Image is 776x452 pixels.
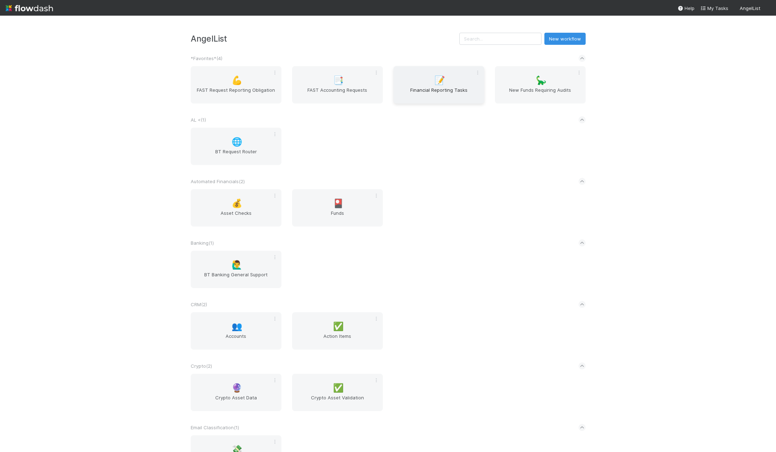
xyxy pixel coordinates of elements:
[191,55,222,61] span: *Favorites* ( 4 )
[232,383,242,393] span: 🔮
[292,66,383,103] a: 📑FAST Accounting Requests
[232,199,242,208] span: 💰
[544,33,586,45] button: New workflow
[232,322,242,331] span: 👥
[194,271,279,285] span: BT Banking General Support
[232,260,242,270] span: 🙋‍♂️
[700,5,728,11] span: My Tasks
[6,2,53,14] img: logo-inverted-e16ddd16eac7371096b0.svg
[191,374,281,411] a: 🔮Crypto Asset Data
[232,137,242,147] span: 🌐
[333,383,344,393] span: ✅
[194,333,279,347] span: Accounts
[191,179,245,184] span: Automated Financials ( 2 )
[191,302,207,307] span: CRM ( 2 )
[434,76,445,85] span: 📝
[396,86,481,101] span: Financial Reporting Tasks
[292,312,383,350] a: ✅Action Items
[333,322,344,331] span: ✅
[333,76,344,85] span: 📑
[191,251,281,288] a: 🙋‍♂️BT Banking General Support
[459,33,542,45] input: Search...
[191,425,239,430] span: Email Classification ( 1 )
[194,148,279,162] span: BT Request Router
[495,66,586,103] a: 🦕New Funds Requiring Audits
[292,374,383,411] a: ✅Crypto Asset Validation
[763,5,770,12] img: avatar_705f3a58-2659-4f93-91ad-7a5be837418b.png
[191,312,281,350] a: 👥Accounts
[740,5,760,11] span: AngelList
[194,209,279,224] span: Asset Checks
[295,394,380,408] span: Crypto Asset Validation
[191,34,459,43] h3: AngelList
[191,189,281,227] a: 💰Asset Checks
[498,86,583,101] span: New Funds Requiring Audits
[536,76,547,85] span: 🦕
[292,189,383,227] a: 🎴Funds
[295,209,380,224] span: Funds
[191,117,206,123] span: AL < ( 1 )
[394,66,484,103] a: 📝Financial Reporting Tasks
[191,363,212,369] span: Crypto ( 2 )
[700,5,728,12] a: My Tasks
[191,240,214,246] span: Banking ( 1 )
[232,76,242,85] span: 💪
[194,394,279,408] span: Crypto Asset Data
[295,333,380,347] span: Action Items
[295,86,380,101] span: FAST Accounting Requests
[333,199,344,208] span: 🎴
[194,86,279,101] span: FAST Request Reporting Obligation
[677,5,695,12] div: Help
[191,128,281,165] a: 🌐BT Request Router
[191,66,281,103] a: 💪FAST Request Reporting Obligation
